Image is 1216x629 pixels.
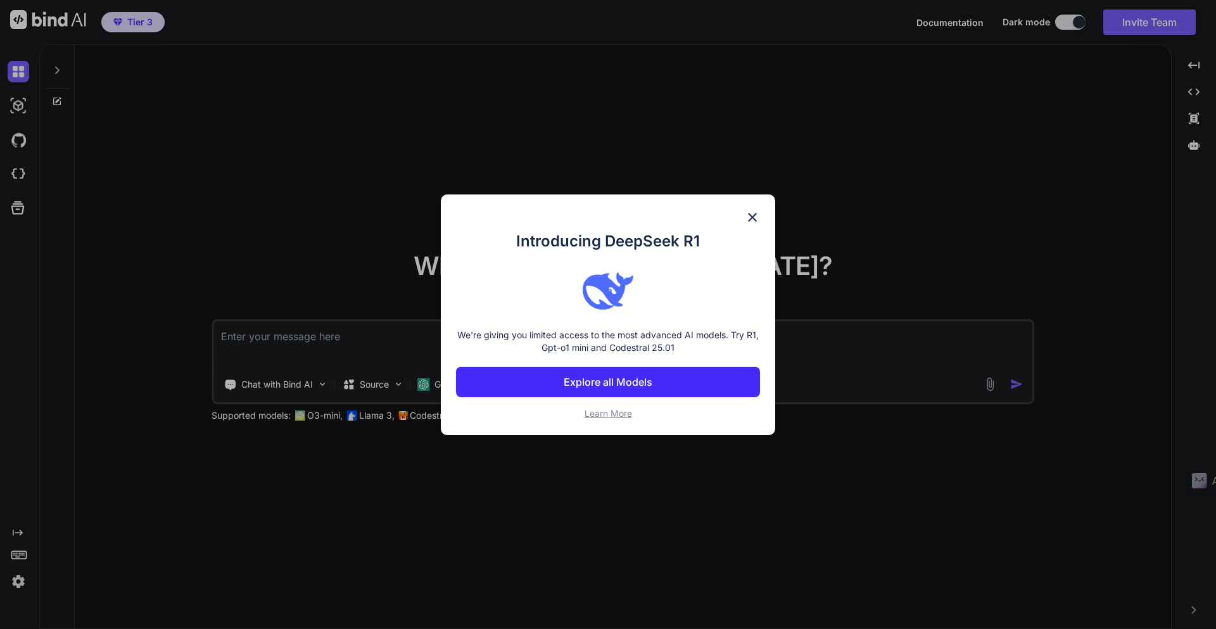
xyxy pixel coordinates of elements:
p: Explore all Models [564,374,652,390]
p: We're giving you limited access to the most advanced AI models. Try R1, Gpt-o1 mini and Codestral... [456,329,760,354]
h1: Introducing DeepSeek R1 [456,230,760,253]
span: Learn More [585,408,632,419]
button: Explore all Models [456,367,760,397]
img: bind logo [583,265,633,316]
img: close [745,210,760,225]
